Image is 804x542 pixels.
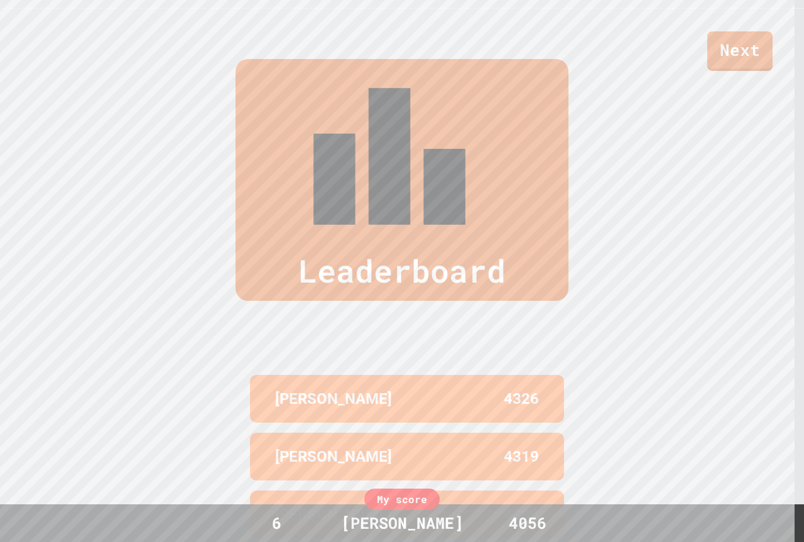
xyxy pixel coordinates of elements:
div: Leaderboard [236,59,568,301]
div: 4056 [481,511,575,535]
p: 4326 [504,388,539,410]
div: [PERSON_NAME] [329,511,476,535]
p: 4319 [504,445,539,468]
div: My score [364,489,440,510]
p: [PERSON_NAME] [275,445,392,468]
p: 4290 [504,503,539,526]
a: Next [707,31,773,71]
div: 6 [229,511,323,535]
p: [PERSON_NAME] [275,388,392,410]
p: [PERSON_NAME] [275,503,392,526]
